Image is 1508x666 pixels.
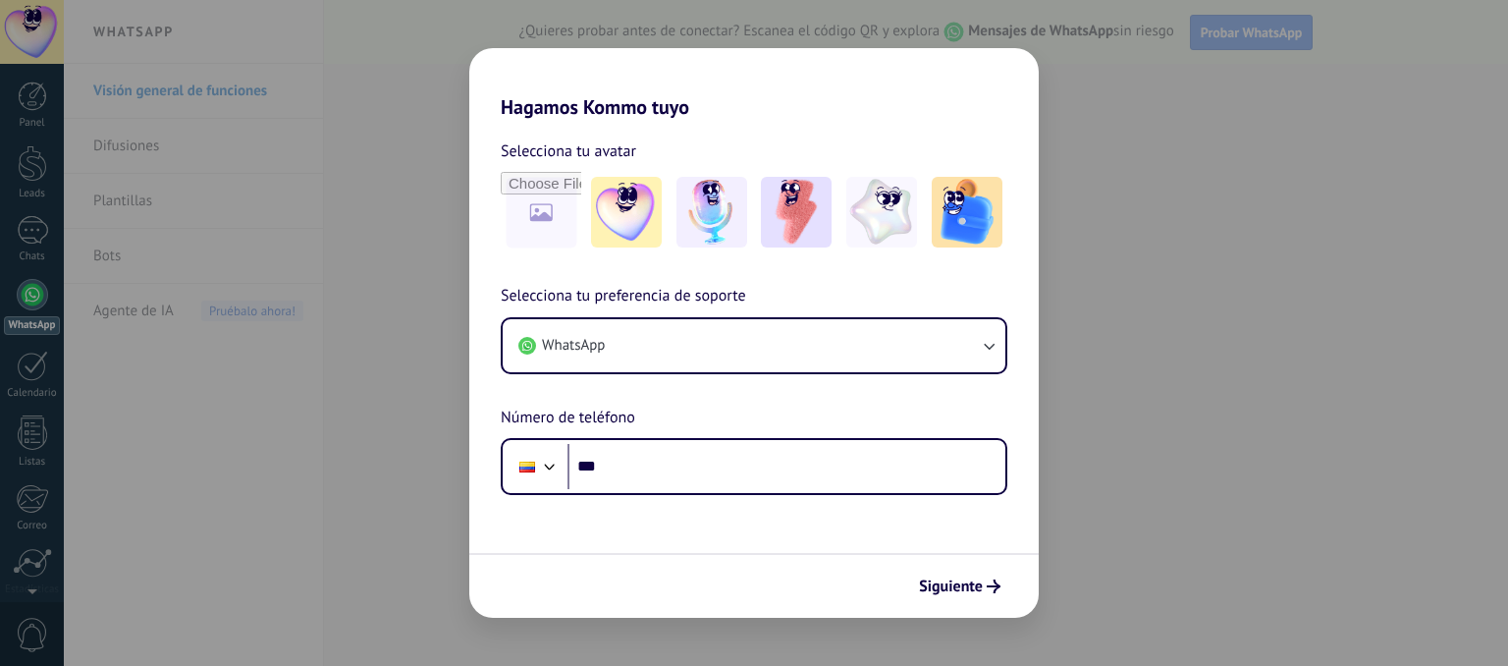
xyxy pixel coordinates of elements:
h2: Hagamos Kommo tuyo [469,48,1039,119]
img: -3.jpeg [761,177,832,248]
button: Siguiente [910,570,1009,603]
span: Selecciona tu preferencia de soporte [501,284,746,309]
span: WhatsApp [542,336,605,356]
span: Siguiente [919,580,983,593]
img: -2.jpeg [676,177,747,248]
button: WhatsApp [503,319,1005,372]
img: -4.jpeg [846,177,917,248]
span: Selecciona tu avatar [501,139,636,164]
img: -1.jpeg [591,177,662,248]
span: Número de teléfono [501,406,635,431]
div: Colombia: + 57 [509,446,546,487]
img: -5.jpeg [932,177,1002,248]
